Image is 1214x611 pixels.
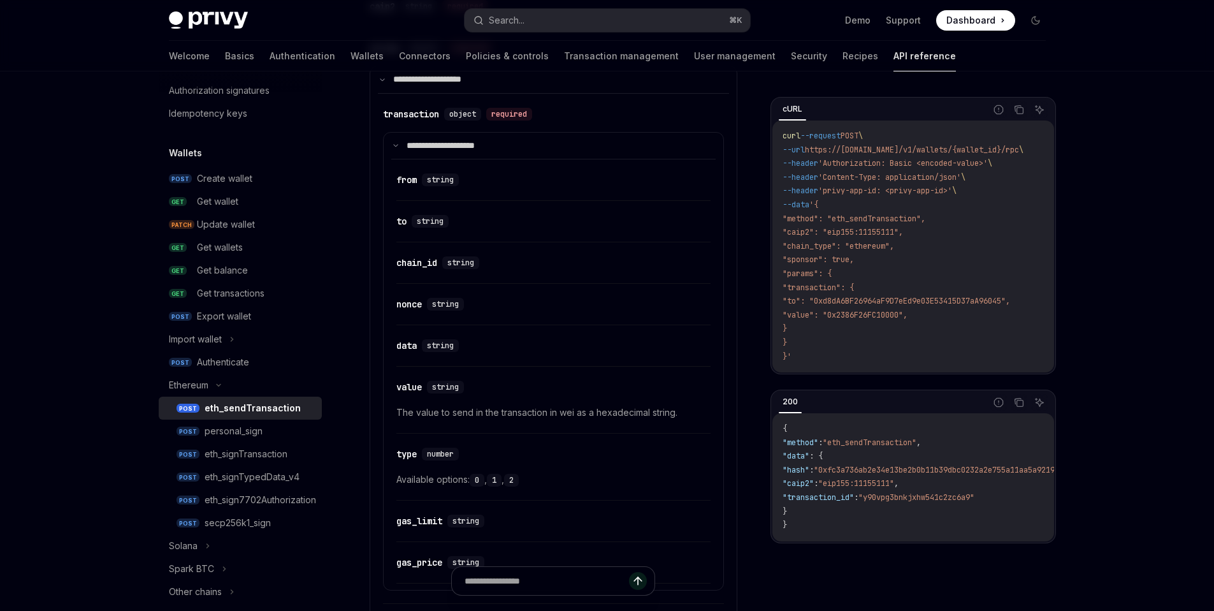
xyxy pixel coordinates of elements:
[1011,101,1027,118] button: Copy the contents from the code block
[729,15,742,26] span: ⌘ K
[427,175,454,185] span: string
[894,478,899,489] span: ,
[159,213,322,236] a: PATCHUpdate wallet
[169,197,187,207] span: GET
[169,289,187,298] span: GET
[783,310,907,320] span: "value": "0x2386F26FC10000",
[169,584,222,600] div: Other chains
[818,158,988,168] span: 'Authorization: Basic <encoded-value>'
[396,339,417,352] div: data
[783,351,791,362] span: }'
[489,13,524,28] div: Search...
[396,472,711,487] span: Available options: , ,
[783,296,1010,306] span: "to": "0xd8dA6BF26964aF9D7eEd9e03E53415D37aA96045",
[396,215,407,228] div: to
[854,492,858,503] span: :
[169,378,208,393] div: Ethereum
[396,515,442,527] div: gas_limit
[177,404,199,413] span: POST
[783,200,809,210] span: --data
[427,341,454,351] span: string
[791,41,827,71] a: Security
[783,478,814,489] span: "caip2"
[177,496,199,505] span: POST
[814,465,1117,475] span: "0xfc3a736ab2e34e13be2b0b11b39dbc0232a2e755a11aa5a9219890d3b2c6c7d8"
[159,512,322,534] a: POSTsecp256k1_sign
[159,489,322,512] a: POSTeth_sign7702Authorization
[1031,394,1048,411] button: Ask AI
[990,394,1007,411] button: Report incorrect code
[783,283,854,293] span: "transaction": {
[845,14,871,27] a: Demo
[159,190,322,213] a: GETGet wallet
[1031,101,1048,118] button: Ask AI
[177,427,199,436] span: POST
[159,167,322,190] a: POSTCreate wallet
[783,214,925,224] span: "method": "eth_sendTransaction",
[169,174,192,184] span: POST
[159,466,322,489] a: POSTeth_signTypedData_v4
[783,423,787,434] span: {
[990,101,1007,118] button: Report incorrect code
[893,41,956,71] a: API reference
[814,478,818,489] span: :
[270,41,335,71] a: Authentication
[823,438,916,448] span: "eth_sendTransaction"
[396,256,437,269] div: chain_id
[805,145,1019,155] span: https://[DOMAIN_NAME]/v1/wallets/{wallet_id}/rpc
[465,9,750,32] button: Search...⌘K
[783,438,818,448] span: "method"
[858,131,863,141] span: \
[447,258,474,268] span: string
[818,172,961,182] span: 'Content-Type: application/json'
[1019,145,1023,155] span: \
[783,337,787,348] span: }
[177,519,199,528] span: POST
[396,556,442,569] div: gas_price
[783,172,818,182] span: --header
[169,106,247,121] div: Idempotency keys
[452,557,479,568] span: string
[197,171,252,186] div: Create wallet
[886,14,921,27] a: Support
[809,465,814,475] span: :
[159,102,322,125] a: Idempotency keys
[169,332,222,347] div: Import wallet
[470,474,484,487] code: 0
[159,351,322,374] a: POSTAuthenticate
[452,516,479,526] span: string
[197,194,238,209] div: Get wallet
[396,405,711,420] span: The value to send in the transaction in wei as a hexadecimal string.
[197,240,243,255] div: Get wallets
[952,186,957,196] span: \
[1025,10,1046,31] button: Toggle dark mode
[432,382,459,392] span: string
[504,474,519,487] code: 2
[205,515,271,531] div: secp256k1_sign
[818,186,952,196] span: 'privy-app-id: <privy-app-id>'
[1011,394,1027,411] button: Copy the contents from the code block
[159,236,322,259] a: GETGet wallets
[783,520,787,530] span: }
[169,358,192,367] span: POST
[936,10,1015,31] a: Dashboard
[783,465,809,475] span: "hash"
[159,443,322,466] a: POSTeth_signTransaction
[177,473,199,482] span: POST
[842,41,878,71] a: Recipes
[427,449,454,459] span: number
[396,173,417,186] div: from
[417,216,444,226] span: string
[197,217,255,232] div: Update wallet
[169,11,248,29] img: dark logo
[961,172,965,182] span: \
[841,131,858,141] span: POST
[783,254,854,265] span: "sponsor": true,
[396,298,422,311] div: nonce
[396,381,422,394] div: value
[783,451,809,461] span: "data"
[783,241,894,251] span: "chain_type": "ethereum",
[169,243,187,253] span: GET
[818,438,823,448] span: :
[169,266,187,276] span: GET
